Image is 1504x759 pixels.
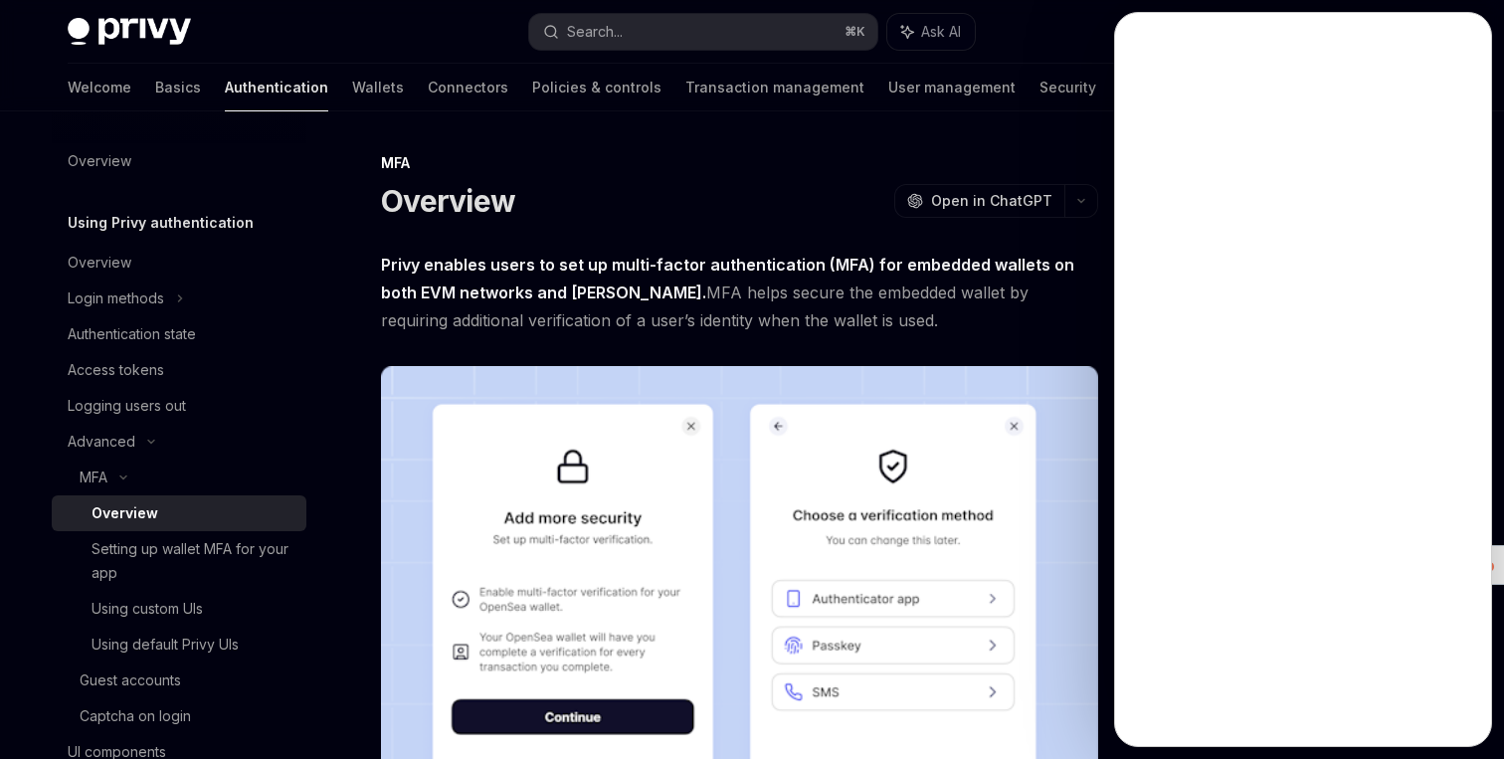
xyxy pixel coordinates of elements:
a: Policies & controls [532,64,661,111]
a: User management [888,64,1016,111]
a: Transaction management [685,64,864,111]
a: Guest accounts [52,663,306,698]
div: Overview [92,501,158,525]
strong: Privy enables users to set up multi-factor authentication (MFA) for embedded wallets on both EVM ... [381,255,1074,302]
button: Search...⌘K [529,14,877,50]
span: MFA helps secure the embedded wallet by requiring additional verification of a user’s identity wh... [381,251,1098,334]
div: Login methods [68,286,164,310]
div: Captcha on login [80,704,191,728]
div: Guest accounts [80,668,181,692]
a: Basics [155,64,201,111]
a: Authentication [225,64,328,111]
div: MFA [381,153,1098,173]
button: Open in ChatGPT [894,184,1064,218]
div: Advanced [68,430,135,454]
div: Setting up wallet MFA for your app [92,537,294,585]
h1: Overview [381,183,515,219]
a: Connectors [428,64,508,111]
span: Ask AI [921,22,961,42]
a: Setting up wallet MFA for your app [52,531,306,591]
a: Overview [52,245,306,281]
div: Using default Privy UIs [92,633,239,657]
div: Authentication state [68,322,196,346]
div: Search... [567,20,623,44]
div: MFA [80,466,107,489]
h5: Using Privy authentication [68,211,254,235]
a: Overview [52,143,306,179]
a: Overview [52,495,306,531]
img: dark logo [68,18,191,46]
a: Security [1039,64,1096,111]
span: Open in ChatGPT [931,191,1052,211]
a: Logging users out [52,388,306,424]
div: Overview [68,149,131,173]
div: Logging users out [68,394,186,418]
a: Welcome [68,64,131,111]
a: Using default Privy UIs [52,627,306,663]
a: Access tokens [52,352,306,388]
a: Wallets [352,64,404,111]
a: Authentication state [52,316,306,352]
button: Ask AI [887,14,975,50]
a: Using custom UIs [52,591,306,627]
div: Access tokens [68,358,164,382]
span: ⌘ K [845,24,865,40]
div: Using custom UIs [92,597,203,621]
a: Captcha on login [52,698,306,734]
div: Overview [68,251,131,275]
